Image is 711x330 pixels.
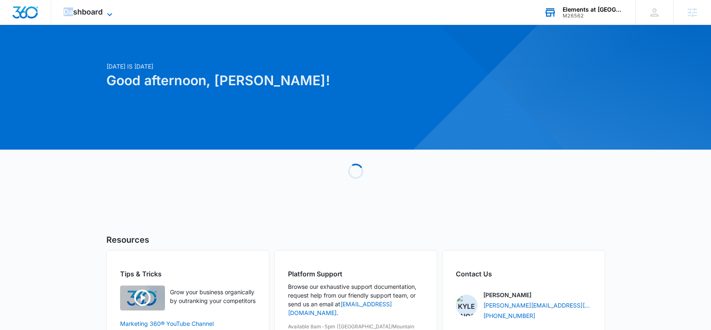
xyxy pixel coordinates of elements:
h2: Contact Us [456,269,591,279]
img: Kyle Knoop [456,295,477,316]
h2: Platform Support [288,269,423,279]
div: account name [563,6,623,13]
p: Grow your business organically by outranking your competitors [170,288,256,305]
a: [PERSON_NAME][EMAIL_ADDRESS][PERSON_NAME][DOMAIN_NAME] [483,301,591,310]
h2: Tips & Tricks [120,269,256,279]
a: [PHONE_NUMBER] [483,311,535,320]
a: Marketing 360® YouTube Channel [120,319,256,328]
div: account id [563,13,623,19]
img: Quick Overview Video [120,286,165,310]
p: [DATE] is [DATE] [106,62,435,71]
span: Dashboard [64,7,103,16]
h5: Resources [106,234,605,246]
p: Browse our exhaustive support documentation, request help from our friendly support team, or send... [288,282,423,317]
h1: Good afternoon, [PERSON_NAME]! [106,71,435,91]
p: [PERSON_NAME] [483,291,531,299]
